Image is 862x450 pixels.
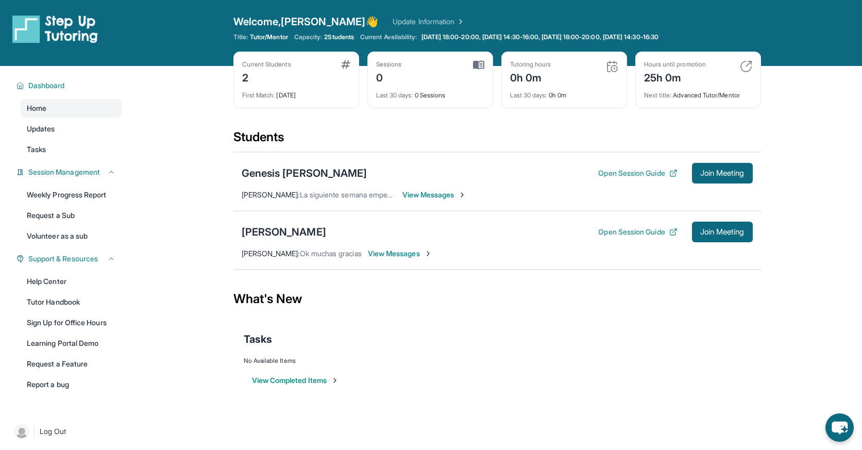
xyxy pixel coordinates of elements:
span: Title: [233,33,248,41]
div: [PERSON_NAME] [242,225,326,239]
a: Updates [21,120,122,138]
span: Home [27,103,46,113]
a: Sign Up for Office Hours [21,313,122,332]
span: Session Management [28,167,100,177]
div: Advanced Tutor/Mentor [644,85,752,99]
span: Join Meeting [700,229,745,235]
span: Tasks [27,144,46,155]
span: 2 Students [324,33,354,41]
button: chat-button [825,413,854,442]
span: View Messages [402,190,467,200]
a: Request a Feature [21,355,122,373]
div: Tutoring hours [510,60,551,69]
img: Chevron Right [454,16,465,27]
div: Genesis [PERSON_NAME] [242,166,367,180]
span: Dashboard [28,80,65,91]
button: Join Meeting [692,222,753,242]
span: Ok muchas gracias [300,249,362,258]
a: Request a Sub [21,206,122,225]
button: Open Session Guide [598,227,677,237]
span: [DATE] 18:00-20:00, [DATE] 14:30-16:00, [DATE] 18:00-20:00, [DATE] 14:30-16:30 [421,33,658,41]
span: La siguiente semana empezaremos, ya que estamos haciendo acomodaciones aún, pero oficialmente la ... [300,190,746,199]
div: Students [233,129,761,152]
div: Current Students [242,60,291,69]
div: No Available Items [244,357,751,365]
span: [PERSON_NAME] : [242,249,300,258]
button: Join Meeting [692,163,753,184]
span: Last 30 days : [510,91,547,99]
div: Sessions [376,60,402,69]
span: Current Availability: [360,33,417,41]
span: Log Out [40,426,66,437]
button: View Completed Items [252,375,339,386]
span: Next title : [644,91,672,99]
a: [DATE] 18:00-20:00, [DATE] 14:30-16:00, [DATE] 18:00-20:00, [DATE] 14:30-16:30 [419,33,661,41]
span: Tasks [244,332,272,346]
img: card [341,60,350,69]
a: Help Center [21,272,122,291]
img: logo [12,14,98,43]
div: [DATE] [242,85,350,99]
button: Open Session Guide [598,168,677,178]
a: Report a bug [21,375,122,394]
span: [PERSON_NAME] : [242,190,300,199]
span: Support & Resources [28,254,98,264]
a: Volunteer as a sub [21,227,122,245]
img: card [606,60,618,73]
a: Tasks [21,140,122,159]
div: 25h 0m [644,69,706,85]
div: 0h 0m [510,85,618,99]
div: 0 [376,69,402,85]
span: Tutor/Mentor [250,33,288,41]
img: Chevron-Right [458,191,466,199]
span: Welcome, [PERSON_NAME] 👋 [233,14,379,29]
div: 2 [242,69,291,85]
a: Learning Portal Demo [21,334,122,353]
div: 0h 0m [510,69,551,85]
button: Dashboard [24,80,115,91]
button: Session Management [24,167,115,177]
a: Tutor Handbook [21,293,122,311]
span: First Match : [242,91,275,99]
div: 0 Sessions [376,85,484,99]
img: card [740,60,752,73]
div: What's New [233,276,761,322]
span: Capacity: [294,33,323,41]
span: Last 30 days : [376,91,413,99]
a: Home [21,99,122,118]
img: card [473,60,484,70]
div: Hours until promotion [644,60,706,69]
span: Updates [27,124,55,134]
a: Weekly Progress Report [21,186,122,204]
button: Support & Resources [24,254,115,264]
a: |Log Out [10,420,122,443]
span: | [33,425,36,438]
img: Chevron-Right [424,249,432,258]
img: user-img [14,424,29,439]
a: Update Information [393,16,465,27]
span: Join Meeting [700,170,745,176]
span: View Messages [368,248,432,259]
